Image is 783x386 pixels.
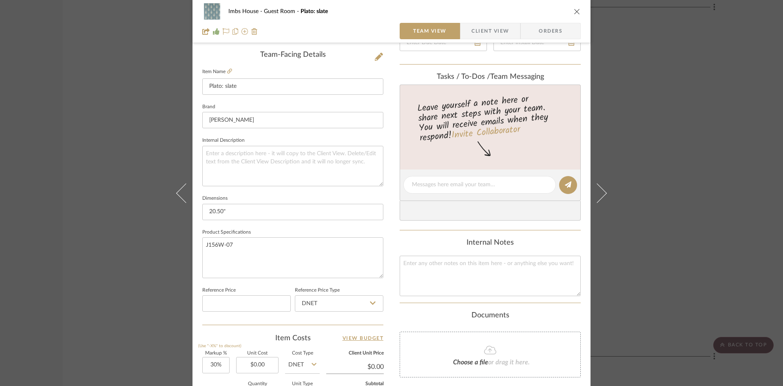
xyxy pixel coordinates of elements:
[202,333,383,343] div: Item Costs
[343,333,384,343] a: View Budget
[400,239,581,248] div: Internal Notes
[573,8,581,15] button: close
[202,204,383,220] input: Enter the dimensions of this item
[202,112,383,128] input: Enter Brand
[326,351,384,355] label: Client Unit Price
[326,382,384,386] label: Subtotal
[453,359,488,366] span: Choose a file
[202,230,251,234] label: Product Specifications
[202,3,222,20] img: a12da750-1fef-4225-94a9-e675d512b6f0_48x40.jpg
[413,23,447,39] span: Team View
[264,9,301,14] span: Guest Room
[400,311,581,320] div: Documents
[236,351,279,355] label: Unit Cost
[451,123,521,143] a: Invite Collaborator
[400,73,581,82] div: team Messaging
[202,51,383,60] div: Team-Facing Details
[202,351,230,355] label: Markup %
[228,9,264,14] span: Imbs House
[202,288,236,292] label: Reference Price
[399,90,582,145] div: Leave yourself a note here or share next steps with your team. You will receive emails when they ...
[530,23,571,39] span: Orders
[202,78,383,95] input: Enter Item Name
[202,68,232,75] label: Item Name
[471,23,509,39] span: Client View
[202,138,245,143] label: Internal Description
[285,351,320,355] label: Cost Type
[437,73,490,80] span: Tasks / To-Dos /
[301,9,328,14] span: Plato: slate
[202,196,228,201] label: Dimensions
[236,382,279,386] label: Quantity
[202,105,215,109] label: Brand
[251,28,258,35] img: Remove from project
[285,382,320,386] label: Unit Type
[488,359,530,366] span: or drag it here.
[295,288,340,292] label: Reference Price Type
